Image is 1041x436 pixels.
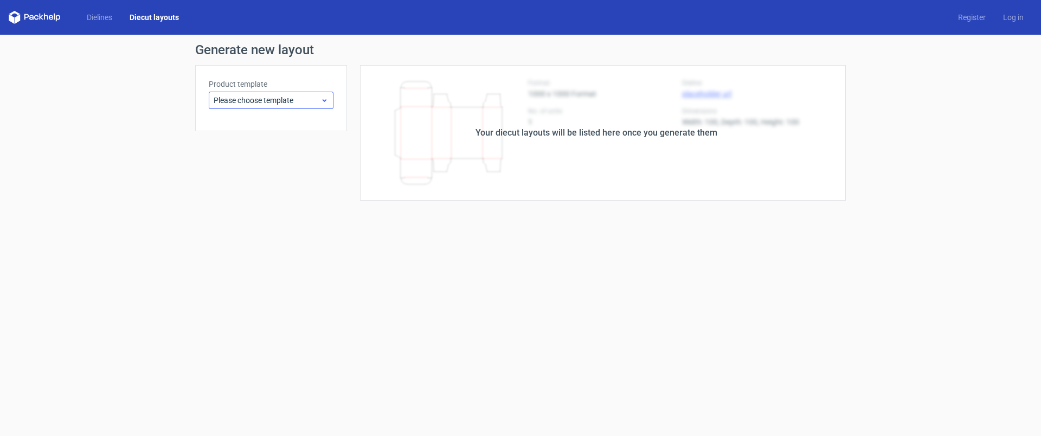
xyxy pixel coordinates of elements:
h1: Generate new layout [195,43,846,56]
a: Dielines [78,12,121,23]
a: Log in [994,12,1032,23]
a: Diecut layouts [121,12,188,23]
span: Please choose template [214,95,320,106]
a: Register [949,12,994,23]
div: Your diecut layouts will be listed here once you generate them [475,126,717,139]
label: Product template [209,79,333,89]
